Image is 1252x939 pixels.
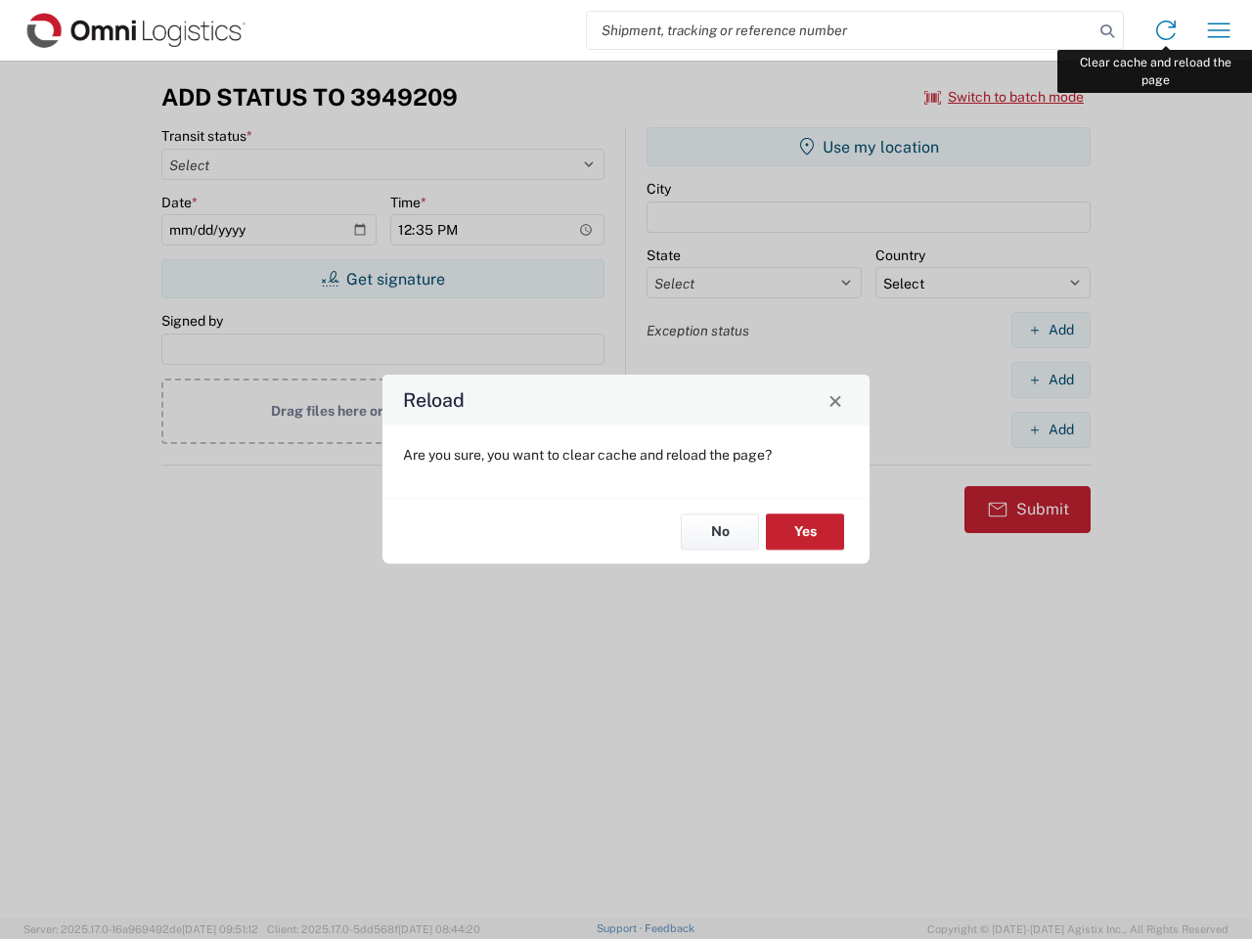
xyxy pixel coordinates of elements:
button: Close [822,386,849,414]
button: No [681,514,759,550]
h4: Reload [403,386,465,415]
input: Shipment, tracking or reference number [587,12,1094,49]
button: Yes [766,514,844,550]
p: Are you sure, you want to clear cache and reload the page? [403,446,849,464]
